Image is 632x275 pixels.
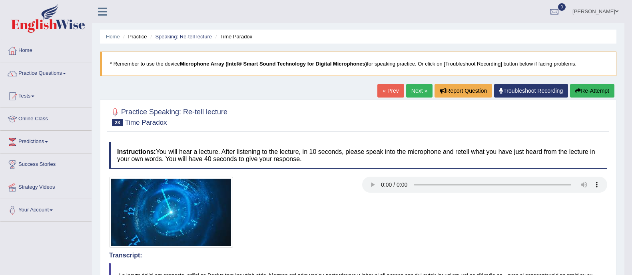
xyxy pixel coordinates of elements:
a: Troubleshoot Recording [494,84,568,98]
a: Speaking: Re-tell lecture [155,34,212,40]
a: Online Class [0,108,92,128]
button: Re-Attempt [570,84,614,98]
blockquote: * Remember to use the device for speaking practice. Or click on [Troubleshoot Recording] button b... [100,52,616,76]
li: Time Paradox [213,33,253,40]
a: « Prev [377,84,404,98]
a: Home [0,40,92,60]
button: Report Question [435,84,492,98]
a: Tests [0,85,92,105]
span: 0 [558,3,566,11]
a: Your Account [0,199,92,219]
a: Strategy Videos [0,176,92,196]
b: Microphone Array (Intel® Smart Sound Technology for Digital Microphones) [180,61,367,67]
h4: You will hear a lecture. After listening to the lecture, in 10 seconds, please speak into the mic... [109,142,607,169]
a: Next » [406,84,433,98]
h4: Transcript: [109,252,607,259]
li: Practice [121,33,147,40]
a: Home [106,34,120,40]
span: 23 [112,119,123,126]
small: Time Paradox [125,119,167,126]
a: Success Stories [0,153,92,173]
h2: Practice Speaking: Re-tell lecture [109,106,227,126]
a: Practice Questions [0,62,92,82]
a: Predictions [0,131,92,151]
b: Instructions: [117,148,156,155]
